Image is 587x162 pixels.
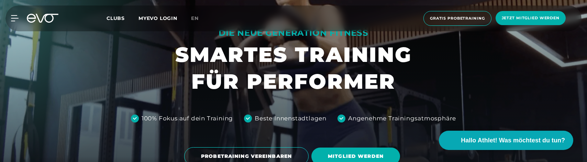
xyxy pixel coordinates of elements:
[191,14,207,22] a: en
[107,15,125,21] span: Clubs
[430,15,485,21] span: Gratis Probetraining
[502,15,560,21] span: Jetzt Mitglied werden
[461,136,565,145] span: Hallo Athlet! Was möchtest du tun?
[439,131,573,150] button: Hallo Athlet! Was möchtest du tun?
[107,15,139,21] a: Clubs
[494,11,568,26] a: Jetzt Mitglied werden
[191,15,199,21] span: en
[255,114,326,123] div: Beste Innenstadtlagen
[139,15,177,21] a: MYEVO LOGIN
[201,153,292,160] span: PROBETRAINING VEREINBAREN
[142,114,233,123] div: 100% Fokus auf dein Training
[421,11,494,26] a: Gratis Probetraining
[328,153,384,160] span: MITGLIED WERDEN
[348,114,456,123] div: Angenehme Trainingsatmosphäre
[175,41,412,95] h1: SMARTES TRAINING FÜR PERFORMER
